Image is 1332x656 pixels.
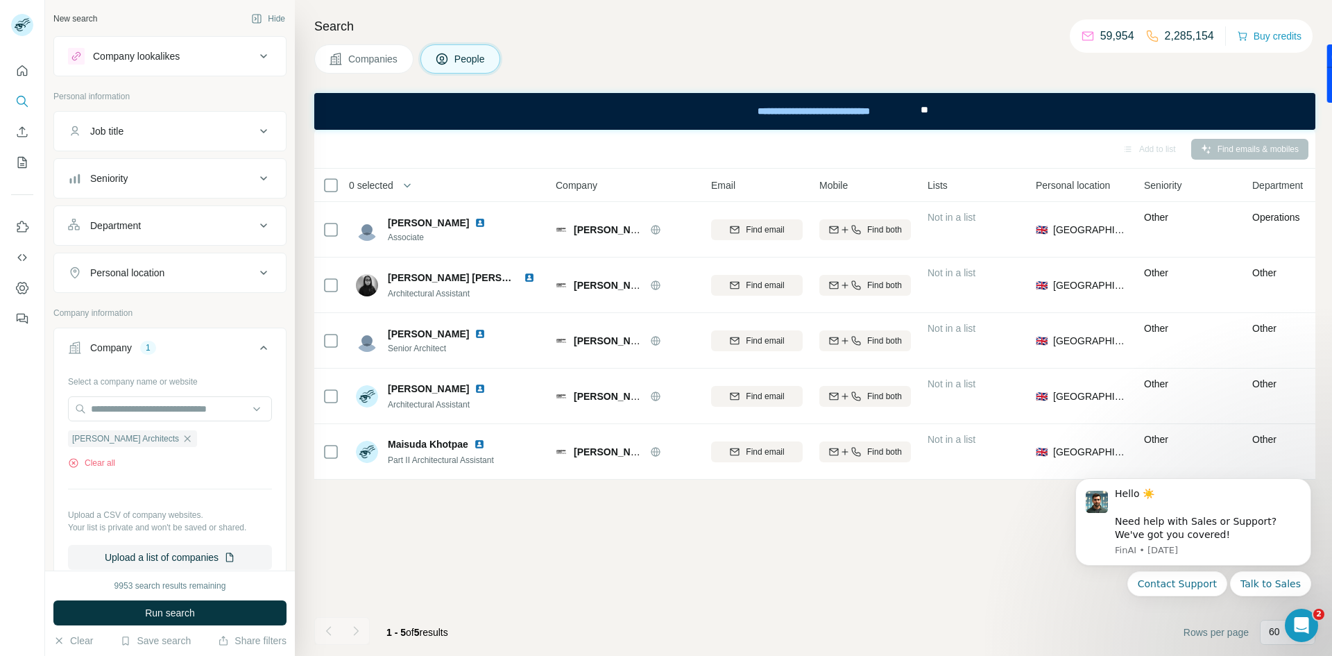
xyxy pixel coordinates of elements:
p: 2,285,154 [1165,28,1214,44]
span: 🇬🇧 [1036,278,1048,292]
span: Department [1252,178,1303,192]
div: Seniority [90,171,128,185]
span: Find both [867,446,902,458]
iframe: Banner [314,93,1315,130]
span: Not in a list [928,212,975,223]
img: LinkedIn logo [475,383,486,394]
span: [PERSON_NAME] [PERSON_NAME] [388,272,554,283]
span: [GEOGRAPHIC_DATA] [1053,445,1127,459]
span: Find email [746,224,784,236]
span: Personal location [1036,178,1110,192]
img: LinkedIn logo [474,439,485,450]
button: Save search [120,634,191,648]
h4: Search [314,17,1315,36]
button: Find email [711,219,803,240]
button: Feedback [11,306,33,331]
span: Other [1144,267,1168,278]
button: Find email [711,275,803,296]
span: Find both [867,279,902,292]
span: [PERSON_NAME] [388,327,469,341]
span: Not in a list [928,378,975,389]
div: Company lookalikes [93,49,180,63]
iframe: Intercom notifications message [1054,461,1332,649]
img: Avatar [356,219,378,241]
span: Lists [928,178,948,192]
div: Job title [90,124,123,138]
div: Department [90,219,141,233]
button: Use Surfe API [11,245,33,270]
span: [PERSON_NAME] Architects [574,391,705,402]
iframe: Intercom live chat [1285,609,1318,642]
button: Enrich CSV [11,119,33,144]
span: Find both [867,224,902,236]
button: Company1 [54,331,286,370]
button: Share filters [218,634,287,648]
span: of [406,627,414,638]
div: Select a company name or website [68,370,272,388]
button: Clear [53,634,93,648]
button: Find email [711,441,803,462]
button: Find email [711,386,803,407]
img: LinkedIn logo [475,217,486,228]
span: Operations [1252,212,1299,223]
button: My lists [11,150,33,175]
span: Architectural Assistant [388,289,470,298]
span: Not in a list [928,434,975,445]
span: Find email [746,446,784,458]
span: Company [556,178,597,192]
span: Senior Architect [388,342,491,355]
span: Find email [746,335,784,347]
div: Personal location [90,266,164,280]
div: 1 [140,342,156,354]
span: Not in a list [928,323,975,334]
span: [PERSON_NAME] [388,382,469,396]
p: Your list is private and won't be saved or shared. [68,521,272,534]
button: Personal location [54,256,286,289]
span: [GEOGRAPHIC_DATA] [1053,278,1127,292]
span: Run search [145,606,195,620]
span: Other [1144,378,1168,389]
span: [PERSON_NAME] Architects [574,446,705,457]
span: [PERSON_NAME] Architects [574,280,705,291]
button: Search [11,89,33,114]
span: Maisuda Khotpae [388,437,468,451]
div: 9953 search results remaining [114,580,226,592]
span: Find both [867,335,902,347]
img: Avatar [356,385,378,407]
span: 1 - 5 [386,627,406,638]
button: Find both [819,386,911,407]
span: Other [1252,434,1276,445]
span: Mobile [819,178,848,192]
span: Other [1144,323,1168,334]
span: Seniority [1144,178,1181,192]
span: Find both [867,390,902,403]
span: Architectural Assistant [388,400,470,410]
span: [PERSON_NAME] Architects [574,224,705,235]
button: Job title [54,115,286,148]
span: 🇬🇧 [1036,223,1048,237]
span: 🇬🇧 [1036,334,1048,348]
span: results [386,627,448,638]
span: [PERSON_NAME] Architects [72,432,179,445]
span: Not in a list [928,267,975,278]
img: Logo of Jonathan Clark Architects [556,335,567,346]
span: Other [1144,434,1168,445]
img: Logo of Jonathan Clark Architects [556,446,567,457]
img: LinkedIn logo [524,272,535,283]
span: Other [1252,323,1276,334]
button: Dashboard [11,276,33,301]
img: Logo of Jonathan Clark Architects [556,224,567,235]
div: New search [53,12,97,25]
button: Buy credits [1237,26,1301,46]
img: Logo of Jonathan Clark Architects [556,280,567,291]
img: LinkedIn logo [475,328,486,339]
span: 2 [1313,609,1324,620]
span: [PERSON_NAME] [388,216,469,230]
span: Other [1252,267,1276,278]
span: [GEOGRAPHIC_DATA] [1053,389,1127,403]
span: Other [1144,212,1168,223]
